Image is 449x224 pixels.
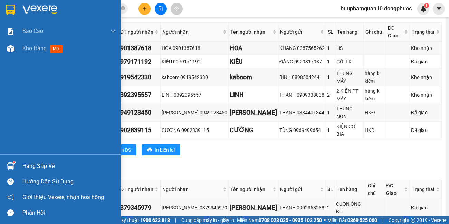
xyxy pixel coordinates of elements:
[117,108,159,117] div: 0949123450
[117,43,159,53] div: 0901387618
[336,70,362,85] div: THÙNG MÁY
[229,55,278,69] td: KIỀU
[411,126,440,134] div: Đã giao
[162,91,227,99] div: LINH 0392395557
[55,11,93,20] span: Bến xe [GEOGRAPHIC_DATA]
[7,209,14,216] span: message
[420,6,427,12] img: icon-new-feature
[230,125,277,135] div: CƯỜNG
[279,204,324,212] div: THANH 0902368238
[411,58,440,65] div: Đã giao
[116,42,161,55] td: 0901387618
[411,44,440,52] div: Kho nhận
[116,55,161,69] td: 0979171192
[279,91,325,99] div: THÀNH 0909338838
[116,199,161,217] td: 0379345979
[411,91,440,99] div: Kho nhận
[181,216,235,224] span: Cung cấp máy in - giấy in:
[22,27,43,35] span: Báo cáo
[229,199,278,217] td: THANH VŨ
[279,73,325,81] div: BÌNH 0898504244
[229,42,278,55] td: HOA
[229,86,278,104] td: LINH
[365,87,384,102] div: hàng k kiểm
[424,3,429,8] sup: 1
[155,3,167,15] button: file-add
[335,4,417,13] span: buuphamquan10.dongphuoc
[162,204,227,212] div: [PERSON_NAME] 0379345979
[279,44,325,52] div: KHANG 0387565262
[7,178,14,185] span: question-circle
[327,44,334,52] div: 1
[7,28,14,35] img: solution-icon
[279,58,325,65] div: ĐĂNG 0929317987
[117,186,153,193] span: SĐT người nhận
[158,6,163,11] span: file-add
[280,28,319,36] span: Người gửi
[2,45,75,49] span: [PERSON_NAME]:
[15,50,42,54] span: 16:59:03 [DATE]
[327,91,334,99] div: 2
[55,31,85,35] span: Hotline: 19001152
[382,216,383,224] span: |
[229,104,278,122] td: bảo ngọc
[327,109,334,116] div: 1
[6,5,15,15] img: logo-vxr
[388,24,403,39] span: ĐC Giao
[327,204,334,212] div: 1
[230,28,271,36] span: Tên người nhận
[230,43,277,53] div: HOA
[327,73,334,81] div: 1
[436,6,442,12] span: caret-down
[411,204,440,212] div: Đã giao
[116,104,161,122] td: 0949123450
[7,45,14,52] img: warehouse-icon
[117,72,159,82] div: 0919542330
[121,6,125,12] span: close-circle
[2,50,42,54] span: In ngày:
[162,58,227,65] div: KIỀU 0979171192
[365,109,384,116] div: HKĐ
[411,73,440,81] div: Kho nhận
[230,108,277,117] div: [PERSON_NAME]
[55,4,95,10] strong: ĐỒNG PHƯỚC
[138,3,151,15] button: plus
[347,217,377,223] strong: 0369 525 060
[22,177,116,187] div: Hướng dẫn sử dụng
[142,144,180,155] button: printerIn biên lai
[19,37,85,43] span: -----------------------------------------
[326,180,335,199] th: SL
[162,109,227,116] div: [PERSON_NAME] 0949123450
[22,193,104,201] span: Giới thiệu Vexere, nhận hoa hồng
[107,144,136,155] button: printerIn DS
[22,208,116,218] div: Phản hồi
[336,58,362,65] div: GÓI LK
[117,125,159,135] div: 0902839115
[280,186,318,193] span: Người gửi
[326,23,335,42] th: SL
[365,70,384,85] div: hàng k kiểm
[336,200,365,215] div: CUỘN ỐNG BỐ
[174,6,179,11] span: aim
[336,105,362,120] div: THÙNG NÓN
[110,28,116,34] span: down
[411,218,415,223] span: copyright
[412,28,434,36] span: Trạng thái
[364,23,386,42] th: Ghi chú
[327,126,334,134] div: 1
[155,146,175,154] span: In biên lai
[162,44,227,52] div: HOA 0901387618
[259,217,322,223] strong: 0708 023 035 - 0935 103 250
[411,109,440,116] div: Đã giao
[117,57,159,66] div: 0979171192
[22,161,116,171] div: Hàng sắp về
[120,146,131,154] span: In DS
[55,21,95,29] span: 01 Võ Văn Truyện, KP.1, Phường 2
[230,72,277,82] div: kaboom
[230,90,277,100] div: LINH
[162,73,227,81] div: kaboom 0919542330
[324,219,326,222] span: ⚪️
[22,45,47,52] span: Kho hàng
[147,147,152,153] span: printer
[335,23,364,42] th: Tên hàng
